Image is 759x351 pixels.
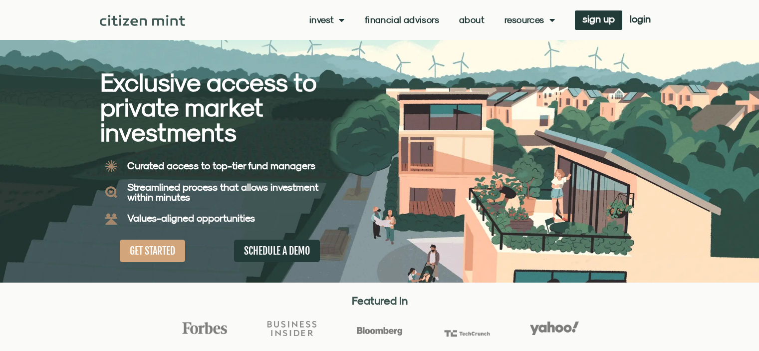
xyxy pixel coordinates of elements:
h2: Exclusive access to private market investments [100,70,345,145]
nav: Menu [309,15,555,25]
a: Resources [505,15,555,25]
a: Financial Advisors [365,15,439,25]
a: login [622,10,658,30]
a: GET STARTED [120,240,185,262]
b: Streamlined process that allows investment within minutes [127,181,318,203]
a: Invest [309,15,345,25]
img: Citizen Mint [100,15,185,26]
span: SCHEDULE A DEMO [244,245,310,257]
a: sign up [575,10,622,30]
span: GET STARTED [130,245,175,257]
span: sign up [582,15,615,22]
a: SCHEDULE A DEMO [234,240,320,262]
span: login [630,15,651,22]
b: Values-aligned opportunities [127,212,255,224]
img: Forbes Logo [180,322,229,335]
strong: Featured In [352,294,408,307]
b: Curated access to top-tier fund managers [127,160,315,171]
a: About [459,15,485,25]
